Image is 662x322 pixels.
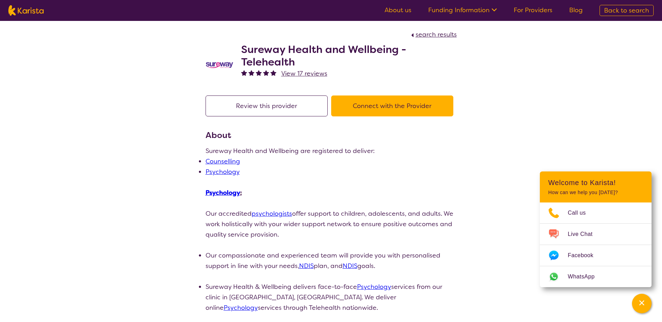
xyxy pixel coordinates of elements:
a: NDIS [299,262,314,270]
span: search results [416,30,457,39]
img: Karista logo [8,5,44,16]
a: About us [385,6,411,14]
button: Review this provider [206,95,328,116]
a: Psychology [206,189,240,197]
span: Back to search [604,6,649,15]
ul: Choose channel [540,202,652,287]
a: View 17 reviews [281,68,327,79]
li: Sureway Health & Wellbeing delivers face-to-face services from our clinic in [GEOGRAPHIC_DATA], [... [206,282,457,313]
img: fullstar [256,70,262,76]
u: : [206,189,242,197]
a: Psychology [357,283,391,291]
a: For Providers [514,6,552,14]
a: Psychology [224,304,258,312]
h2: Sureway Health and Wellbeing - Telehealth [241,43,457,68]
a: Funding Information [428,6,497,14]
button: Channel Menu [632,294,652,313]
img: fullstar [241,70,247,76]
div: Channel Menu [540,171,652,287]
img: vgwqq8bzw4bddvbx0uac.png [206,61,233,69]
button: Connect with the Provider [331,95,453,116]
h2: Welcome to Karista! [548,178,643,187]
a: Connect with the Provider [331,102,457,110]
span: Facebook [568,250,602,261]
span: Call us [568,208,594,218]
a: search results [409,30,457,39]
a: Psychology [206,168,240,176]
p: Sureway Health and Wellbeing are registered to deliver: [206,146,457,156]
a: Counselling [206,157,240,166]
span: WhatsApp [568,271,603,282]
li: Our compassionate and experienced team will provide you with personalised support in line with yo... [206,250,457,271]
a: NDIS [343,262,357,270]
img: fullstar [263,70,269,76]
p: Our accredited offer support to children, adolescents, and adults. We work holistically with your... [206,208,457,240]
a: Back to search [600,5,654,16]
span: View 17 reviews [281,69,327,78]
a: Blog [569,6,583,14]
a: psychologists [252,209,292,218]
p: How can we help you [DATE]? [548,190,643,195]
a: Web link opens in a new tab. [540,266,652,287]
span: Live Chat [568,229,601,239]
a: Review this provider [206,102,331,110]
h3: About [206,129,457,141]
img: fullstar [270,70,276,76]
img: fullstar [248,70,254,76]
